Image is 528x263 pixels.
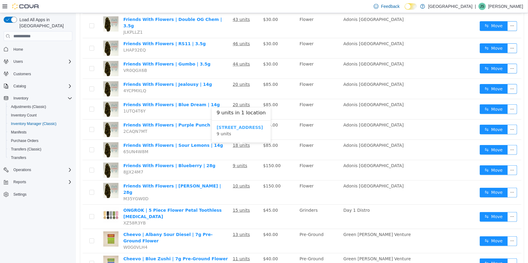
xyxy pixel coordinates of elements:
[11,70,33,78] a: Customers
[47,195,146,206] a: ONGROK | 5 Piece Flower Petal Toothless [MEDICAL_DATA]
[267,89,327,94] span: Adonis [GEOGRAPHIC_DATA]
[13,47,23,52] span: Home
[47,170,145,182] a: Friends With Flowers | [PERSON_NAME] | 28g
[4,42,72,214] nav: Complex example
[9,137,72,144] span: Purchase Orders
[431,8,441,18] button: icon: ellipsis
[11,138,39,143] span: Purchase Orders
[27,109,43,124] img: Friends With Flowers | Purple Punch | 14g hero shot
[187,195,202,200] span: $45.00
[1,190,75,199] button: Settings
[157,4,174,9] u: 43 units
[6,153,75,162] button: Transfers
[6,145,75,153] button: Transfers (Classic)
[9,112,39,119] a: Inventory Count
[404,30,432,40] button: icon: swapMove
[431,30,441,40] button: icon: ellipsis
[6,103,75,111] button: Adjustments (Classic)
[9,120,72,127] span: Inventory Manager (Classic)
[47,116,71,121] span: 2CAQN7MT
[431,132,441,142] button: icon: ellipsis
[9,146,44,153] a: Transfers (Classic)
[404,199,432,209] button: icon: swapMove
[11,178,72,186] span: Reports
[431,245,441,255] button: icon: ellipsis
[187,89,202,94] span: $85.00
[11,45,72,53] span: Home
[267,243,335,248] span: Green [PERSON_NAME] Venture
[404,223,432,233] button: icon: swapMove
[13,96,28,101] span: Inventory
[187,219,202,224] span: $40.00
[431,91,441,101] button: icon: ellipsis
[187,28,202,33] span: $30.00
[11,46,26,53] a: Home
[27,48,43,63] img: Friends With Flowers | Gumbo | 3.5g hero shot
[11,95,31,102] button: Inventory
[11,166,72,174] span: Operations
[11,155,26,160] span: Transfers
[221,216,265,240] td: Pre-Ground
[431,71,441,81] button: icon: ellipsis
[480,3,484,10] span: JS
[141,112,187,117] a: [STREET_ADDRESS]
[267,170,327,175] span: Adonis [GEOGRAPHIC_DATA]
[11,166,34,174] button: Operations
[47,219,137,230] a: Cheevo | Albany Sour Diesel | 7g Pre-Ground Flower
[11,95,72,102] span: Inventory
[475,3,476,10] p: |
[221,1,265,25] td: Flower
[221,25,265,46] td: Flower
[267,219,335,224] span: Green [PERSON_NAME] Venture
[9,154,29,161] a: Transfers
[267,69,327,74] span: Adonis [GEOGRAPHIC_DATA]
[404,91,432,101] button: icon: swapMove
[371,0,402,12] a: Feedback
[13,59,23,64] span: Users
[47,250,72,255] span: BRNM8DMP
[47,243,152,248] a: Cheevo | Blue Zushi | 7g Pre-Ground Flower
[27,89,43,104] img: Friends With Flowers | Blue Dream | 14g hero shot
[47,110,148,114] a: Friends With Flowers | Purple Punch | 14g
[13,192,26,197] span: Settings
[141,111,190,124] div: 9 units
[431,51,441,60] button: icon: ellipsis
[267,110,327,114] span: Adonis [GEOGRAPHIC_DATA]
[47,207,70,212] span: XZ58R3YB
[11,58,25,65] button: Users
[267,195,294,200] span: Day 1 Distro
[1,82,75,90] button: Catalog
[221,66,265,86] td: Flower
[157,28,174,33] u: 46 units
[404,152,432,162] button: icon: swapMove
[47,28,130,33] a: Friends With Flowers | RS11 | 3.5g
[404,71,432,81] button: icon: swapMove
[47,89,144,94] a: Friends With Flowers | Blue Dream | 14g
[404,175,432,184] button: icon: swapMove
[267,130,327,135] span: Adonis [GEOGRAPHIC_DATA]
[11,191,72,198] span: Settings
[11,58,72,65] span: Users
[11,83,28,90] button: Catalog
[187,69,202,74] span: $85.00
[157,89,174,94] u: 20 units
[187,170,205,175] span: $150.00
[157,150,171,155] u: 9 units
[6,137,75,145] button: Purchase Orders
[27,170,43,185] img: Friends With Flowers | Gush Mintz | 28g hero shot
[27,28,43,43] img: Friends With Flowers | RS11 | 3.5g hero shot
[9,129,29,136] a: Manifests
[1,178,75,186] button: Reports
[267,150,327,155] span: Adonis [GEOGRAPHIC_DATA]
[1,166,75,174] button: Operations
[27,68,43,83] img: Friends With Flowers | Jealousy | 14g hero shot
[431,199,441,209] button: icon: ellipsis
[9,146,72,153] span: Transfers (Classic)
[404,8,432,18] button: icon: swapMove
[9,103,49,110] a: Adjustments (Classic)
[11,83,72,90] span: Catalog
[431,175,441,184] button: icon: ellipsis
[27,218,43,234] img: Cheevo | Albany Sour Diesel | 7g Pre-Ground Flower hero shot
[221,167,265,192] td: Flower
[9,103,72,110] span: Adjustments (Classic)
